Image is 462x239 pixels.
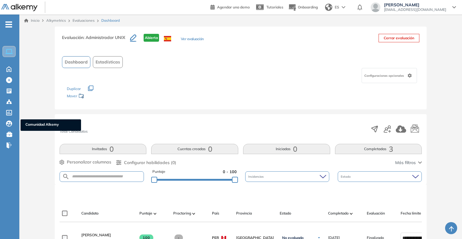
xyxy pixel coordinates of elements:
span: Duplicar [67,86,81,91]
span: Dashboard [65,59,88,65]
button: Iniciadas0 [243,144,330,154]
span: Agendar una demo [217,5,250,9]
a: Evaluaciones [73,18,95,23]
span: Tutoriales [266,5,283,9]
div: Incidencias [245,171,329,182]
img: SEARCH_ALT [62,173,70,180]
span: Configuraciones opcionales [364,73,405,78]
span: Completado [328,211,349,216]
img: world [325,4,332,11]
div: Mover [67,91,127,102]
span: Candidato [81,211,99,216]
button: Ver evaluación [181,36,204,43]
img: [missing "en.ARROW_ALT" translation] [192,213,195,215]
a: Agendar una demo [210,3,250,10]
span: ES [335,5,339,10]
span: Personalizar columnas [67,159,111,165]
span: Estado [280,211,291,216]
span: Proctoring [173,211,191,216]
span: Incidencias [248,174,265,179]
span: [PERSON_NAME] [81,233,111,237]
span: País [212,211,219,216]
button: Estadísticas [93,56,123,68]
span: Onboarding [298,5,318,9]
img: ESP [164,36,171,41]
span: Dashboard [101,18,120,23]
span: Puntaje [139,211,152,216]
span: Fecha límite [401,211,421,216]
span: Estadísticas [96,59,120,65]
span: Comunidad Alkemy [25,122,76,128]
div: Estado [338,171,422,182]
span: 3 [71,119,76,129]
h3: Evaluación [62,34,130,47]
span: Más filtros [395,160,416,166]
img: Logo [1,4,37,11]
button: Cuentas creadas0 [151,144,238,154]
span: [PERSON_NAME] [384,2,446,7]
div: Configuraciones opcionales [362,68,417,83]
button: Más filtros [395,160,422,166]
img: [missing "en.ARROW_ALT" translation] [154,213,157,215]
button: Invitados0 [60,144,147,154]
a: Inicio [24,18,40,23]
span: Total Candidatos [60,129,88,134]
span: Provincia [236,211,252,216]
span: 0 - 100 [223,169,237,175]
i: - [5,24,12,25]
span: Alkymetrics [46,18,66,23]
a: [PERSON_NAME] [81,232,135,238]
button: Onboarding [288,1,318,14]
span: [EMAIL_ADDRESS][DOMAIN_NAME] [384,7,446,12]
span: Evaluación [367,211,385,216]
span: Configurar habilidades (0) [124,160,176,166]
span: Abierta [144,34,159,42]
button: Cerrar evaluación [379,34,419,42]
img: arrow [342,6,345,8]
span: Puntaje [152,169,165,175]
span: : Administrador UNIX [83,35,125,40]
button: Dashboard [62,56,90,68]
button: Completadas3 [335,144,422,154]
img: [missing "en.ARROW_ALT" translation] [350,213,353,215]
button: Configurar habilidades (0) [116,160,176,166]
span: Estado [341,174,352,179]
button: Personalizar columnas [60,159,111,165]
